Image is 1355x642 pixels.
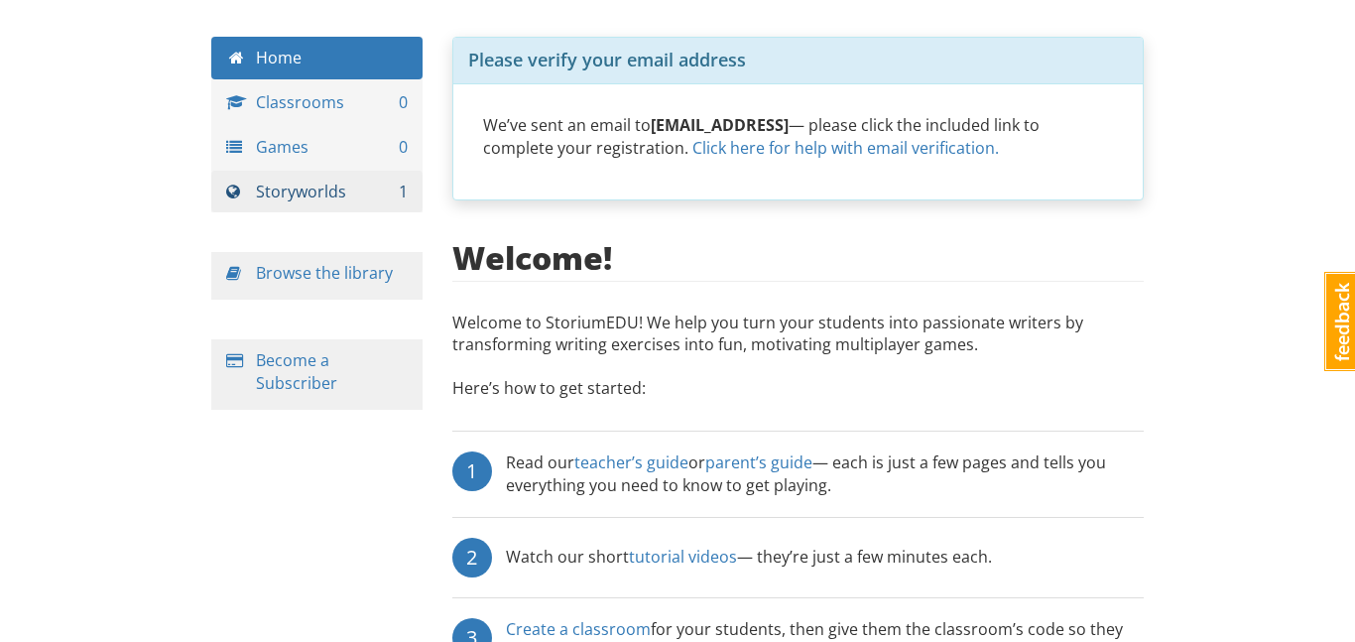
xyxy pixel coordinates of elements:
a: Games 0 [211,126,423,169]
p: Here’s how to get started: [452,377,1145,420]
a: Become a Subscriber [256,349,337,394]
span: Please verify your email address [468,48,746,71]
div: 2 [452,538,492,578]
span: 0 [399,136,408,159]
div: Read our or — each is just a few pages and tells you everything you need to know to get playing. [506,451,1145,497]
a: Click here for help with email verification. [692,137,999,159]
strong: [EMAIL_ADDRESS] [651,114,789,136]
a: parent’s guide [705,451,812,473]
div: Watch our short — they’re just a few minutes each. [506,538,992,578]
a: Classrooms 0 [211,81,423,124]
a: Storyworlds 1 [211,171,423,213]
a: Home [211,37,423,79]
span: 0 [399,91,408,114]
a: Create a classroom [506,618,651,640]
div: 1 [452,451,492,491]
span: 1 [399,181,408,203]
a: Browse the library [256,262,393,284]
p: Welcome to StoriumEDU! We help you turn your students into passionate writers by transforming wri... [452,312,1145,367]
p: We’ve sent an email to — please click the included link to complete your registration. [483,114,1114,160]
a: tutorial videos [629,546,737,568]
h2: Welcome! [452,240,612,275]
a: teacher’s guide [574,451,688,473]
